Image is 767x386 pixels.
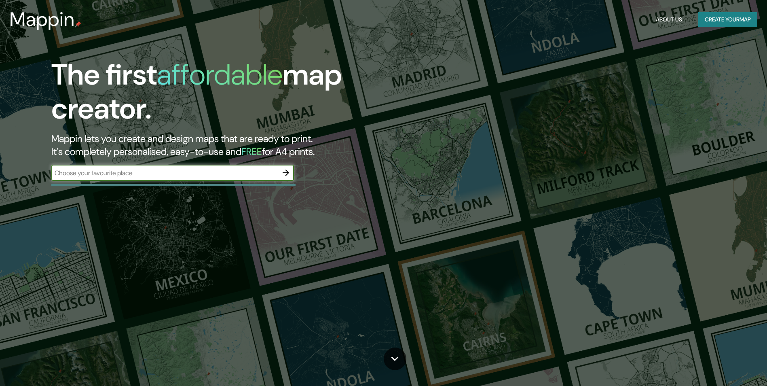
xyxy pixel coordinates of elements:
button: Create yourmap [698,12,757,27]
img: mappin-pin [75,21,81,28]
h2: Mappin lets you create and design maps that are ready to print. It's completely personalised, eas... [51,132,435,158]
h3: Mappin [10,8,75,31]
h1: The first map creator. [51,58,435,132]
h5: FREE [241,145,262,158]
input: Choose your favourite place [51,168,278,178]
h1: affordable [157,56,283,93]
button: About Us [653,12,685,27]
